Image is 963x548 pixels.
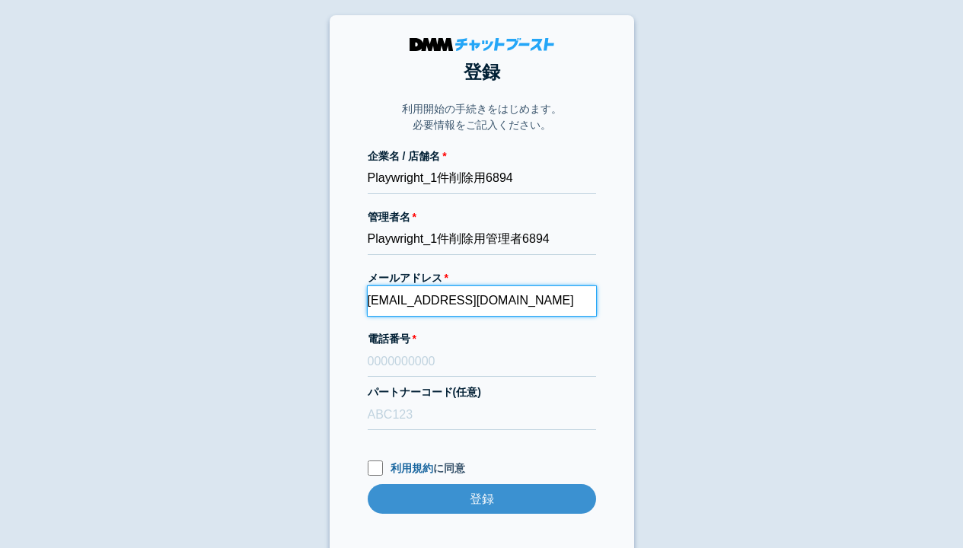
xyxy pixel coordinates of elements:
label: メールアドレス [368,270,596,286]
p: 利用開始の手続きをはじめます。 必要情報をご記入ください。 [402,101,562,133]
input: 0000000000 [368,347,596,377]
input: ABC123 [368,400,596,430]
label: 電話番号 [368,331,596,347]
img: DMMチャットブースト [410,38,554,51]
label: パートナーコード(任意) [368,384,596,400]
a: 利用規約 [391,462,433,474]
label: 管理者名 [368,209,596,225]
h1: 登録 [368,59,596,86]
input: 登録 [368,484,596,514]
input: 会話 太郎 [368,225,596,255]
label: 企業名 / 店舗名 [368,148,596,164]
input: 株式会社チャットブースト [368,164,596,194]
label: に同意 [368,460,596,476]
input: xxx@cb.com [368,286,596,316]
input: 利用規約に同意 [368,460,383,476]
